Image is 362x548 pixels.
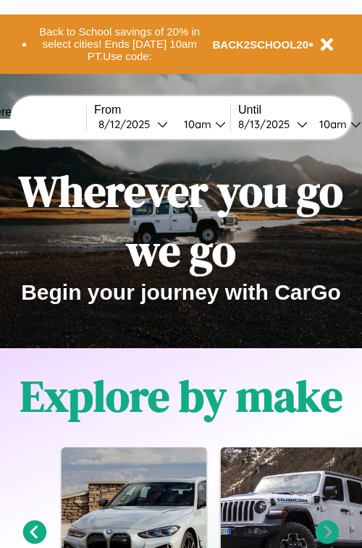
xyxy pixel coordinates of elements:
b: BACK2SCHOOL20 [213,38,309,51]
h1: Explore by make [20,366,342,426]
label: From [94,104,230,117]
button: 8/12/2025 [94,117,172,132]
button: Back to School savings of 20% in select cities! Ends [DATE] 10am PT.Use code: [27,22,213,67]
div: 8 / 12 / 2025 [98,117,157,131]
div: 8 / 13 / 2025 [238,117,297,131]
button: 10am [172,117,230,132]
div: 10am [177,117,215,131]
div: 10am [312,117,350,131]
